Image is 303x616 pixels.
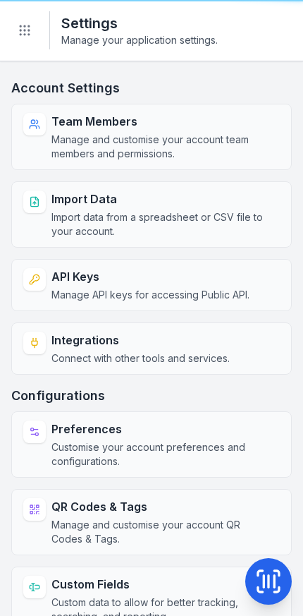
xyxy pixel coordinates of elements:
[11,386,292,406] h3: Configurations
[11,322,292,375] a: IntegrationsConnect with other tools and services.
[61,33,218,47] span: Manage your application settings.
[11,259,292,311] a: API KeysManage API keys for accessing Public API.
[11,78,292,98] h3: Account Settings
[51,133,268,161] span: Manage and customise your account team members and permissions.
[51,288,249,302] span: Manage API keys for accessing Public API.
[11,181,292,248] a: Import DataImport data from a spreadsheet or CSV file to your account.
[51,498,268,515] strong: QR Codes & Tags
[51,421,268,437] strong: Preferences
[51,440,268,469] span: Customise your account preferences and configurations.
[11,489,292,555] a: QR Codes & TagsManage and customise your account QR Codes & Tags.
[51,113,268,130] strong: Team Members
[51,332,230,349] strong: Integrations
[61,13,218,33] h2: Settings
[51,576,268,593] strong: Custom Fields
[11,104,292,170] a: Team MembersManage and customise your account team members and permissions.
[51,191,268,207] strong: Import Data
[11,411,292,478] a: PreferencesCustomise your account preferences and configurations.
[11,17,38,44] button: Toggle navigation
[51,351,230,366] span: Connect with other tools and services.
[51,518,268,546] span: Manage and customise your account QR Codes & Tags.
[51,210,268,238] span: Import data from a spreadsheet or CSV file to your account.
[51,268,249,285] strong: API Keys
